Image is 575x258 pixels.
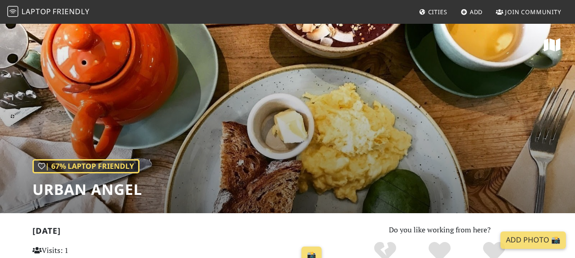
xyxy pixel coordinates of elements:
[500,231,566,249] a: Add Photo 📸
[7,6,18,17] img: LaptopFriendly
[21,6,51,16] span: Laptop
[53,6,89,16] span: Friendly
[457,4,487,20] a: Add
[337,224,543,236] p: Do you like working from here?
[32,181,142,198] h1: Urban Angel
[32,226,326,239] h2: [DATE]
[7,4,90,20] a: LaptopFriendly LaptopFriendly
[505,8,561,16] span: Join Community
[415,4,451,20] a: Cities
[32,159,140,174] div: | 67% Laptop Friendly
[470,8,483,16] span: Add
[492,4,565,20] a: Join Community
[428,8,447,16] span: Cities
